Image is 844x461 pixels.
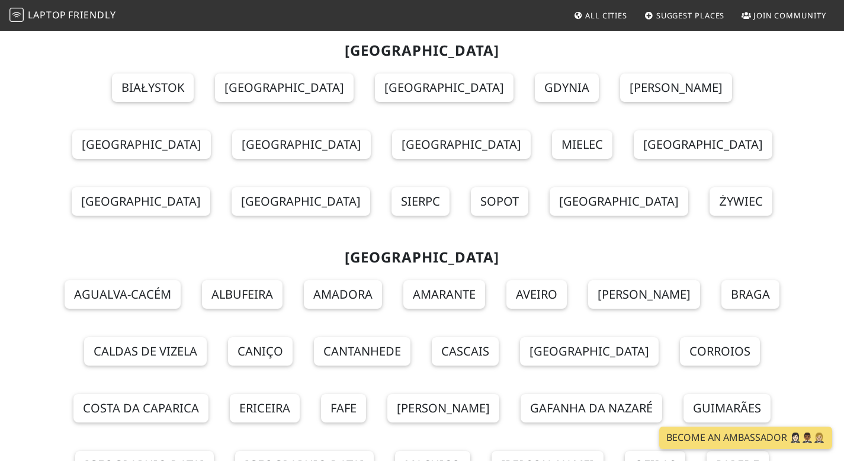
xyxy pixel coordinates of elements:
[28,8,66,21] span: Laptop
[471,187,528,216] a: Sopot
[506,280,567,309] a: Aveiro
[321,394,366,422] a: Fafe
[202,280,283,309] a: Albufeira
[710,187,772,216] a: Żywiec
[84,337,207,366] a: Caldas de Vizela
[232,187,370,216] a: [GEOGRAPHIC_DATA]
[535,73,599,102] a: Gdynia
[680,337,760,366] a: Corroios
[72,130,211,159] a: [GEOGRAPHIC_DATA]
[68,8,115,21] span: Friendly
[9,8,24,22] img: LaptopFriendly
[65,280,181,309] a: Agualva-Cacém
[9,5,116,26] a: LaptopFriendly LaptopFriendly
[228,337,293,366] a: Caniço
[73,394,208,422] a: Costa da Caparica
[112,73,193,102] a: Białystok
[550,187,688,216] a: [GEOGRAPHIC_DATA]
[552,130,612,159] a: Mielec
[634,130,772,159] a: [GEOGRAPHIC_DATA]
[387,394,499,422] a: [PERSON_NAME]
[392,130,531,159] a: [GEOGRAPHIC_DATA]
[375,73,514,102] a: [GEOGRAPHIC_DATA]
[656,10,725,21] span: Suggest Places
[432,337,499,366] a: Cascais
[38,42,806,59] h2: [GEOGRAPHIC_DATA]
[569,5,632,26] a: All Cities
[232,130,371,159] a: [GEOGRAPHIC_DATA]
[585,10,627,21] span: All Cities
[588,280,700,309] a: [PERSON_NAME]
[620,73,732,102] a: [PERSON_NAME]
[230,394,300,422] a: Ericeira
[314,337,410,366] a: Cantanhede
[38,249,806,266] h2: [GEOGRAPHIC_DATA]
[391,187,450,216] a: Sierpc
[520,337,659,366] a: [GEOGRAPHIC_DATA]
[72,187,210,216] a: [GEOGRAPHIC_DATA]
[521,394,662,422] a: Gafanha da Nazaré
[737,5,831,26] a: Join Community
[721,280,779,309] a: Braga
[753,10,826,21] span: Join Community
[304,280,382,309] a: Amadora
[640,5,730,26] a: Suggest Places
[403,280,485,309] a: Amarante
[215,73,354,102] a: [GEOGRAPHIC_DATA]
